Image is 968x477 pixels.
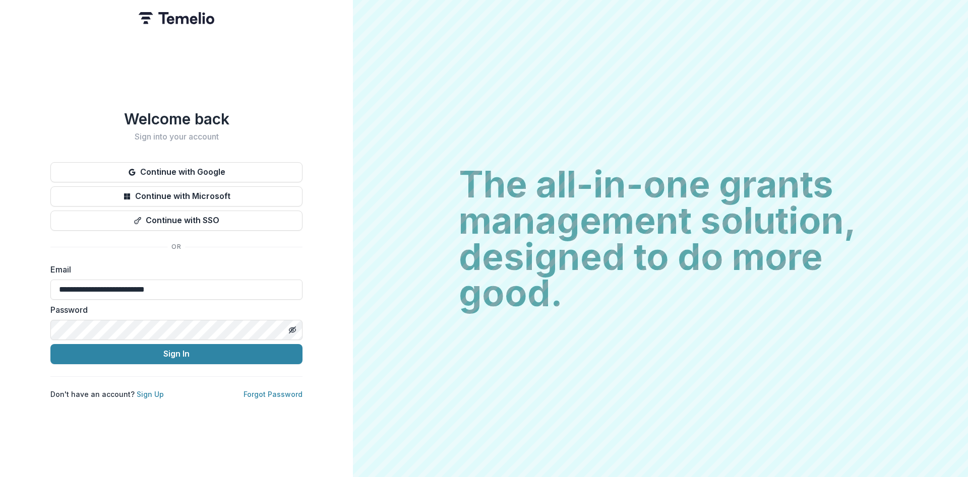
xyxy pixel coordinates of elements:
button: Sign In [50,344,302,364]
label: Email [50,263,296,276]
h1: Welcome back [50,110,302,128]
a: Forgot Password [244,390,302,398]
a: Sign Up [137,390,164,398]
button: Continue with Microsoft [50,186,302,207]
label: Password [50,304,296,316]
img: Temelio [139,12,214,24]
button: Toggle password visibility [284,322,300,338]
p: Don't have an account? [50,389,164,399]
h2: Sign into your account [50,132,302,142]
button: Continue with Google [50,162,302,182]
button: Continue with SSO [50,211,302,231]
